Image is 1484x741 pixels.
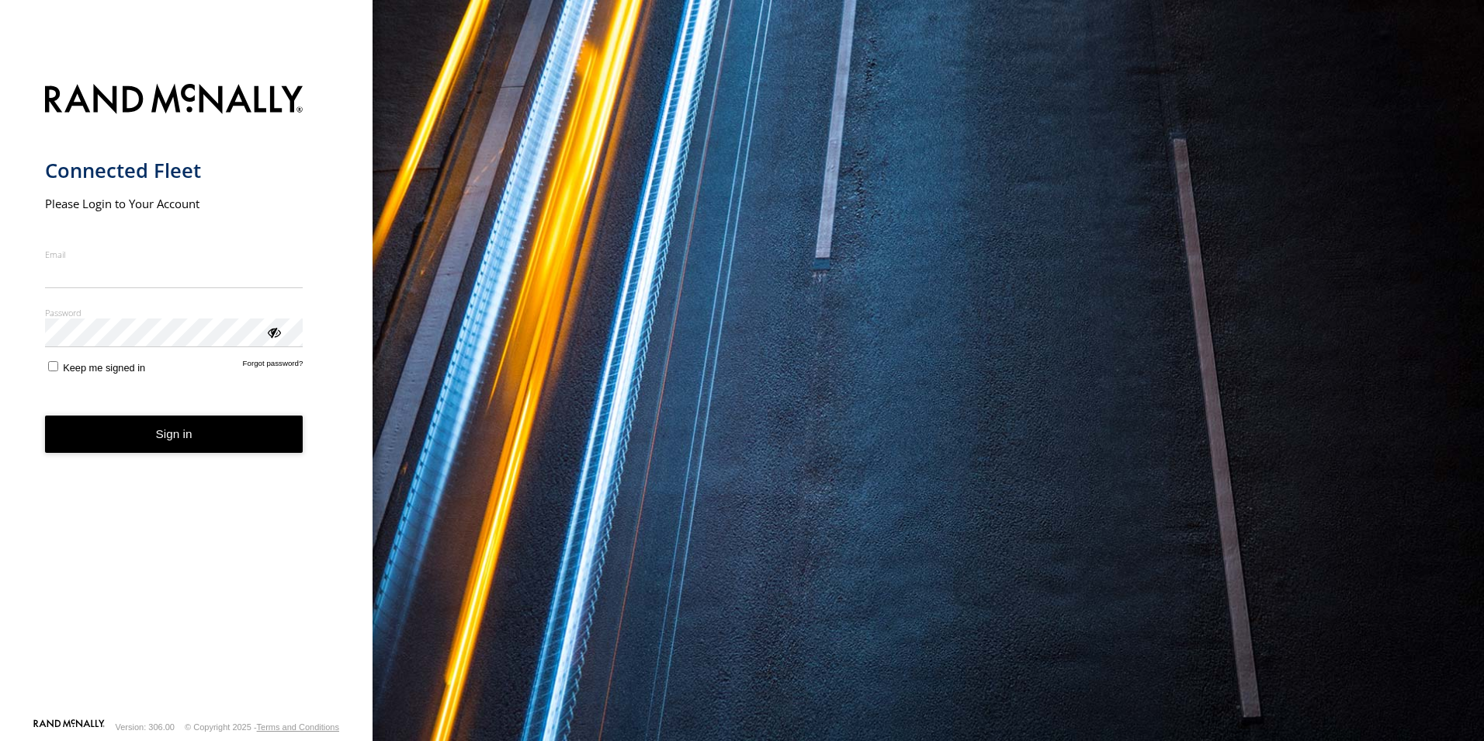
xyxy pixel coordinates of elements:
[48,361,58,371] input: Keep me signed in
[265,324,281,339] div: ViewPassword
[257,722,339,732] a: Terms and Conditions
[45,158,303,183] h1: Connected Fleet
[45,307,303,318] label: Password
[63,362,145,374] span: Keep me signed in
[116,722,175,732] div: Version: 306.00
[45,75,328,718] form: main
[33,719,105,735] a: Visit our Website
[45,416,303,454] button: Sign in
[45,249,303,260] label: Email
[185,722,339,732] div: © Copyright 2025 -
[45,81,303,120] img: Rand McNally
[45,196,303,211] h2: Please Login to Your Account
[243,359,303,374] a: Forgot password?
